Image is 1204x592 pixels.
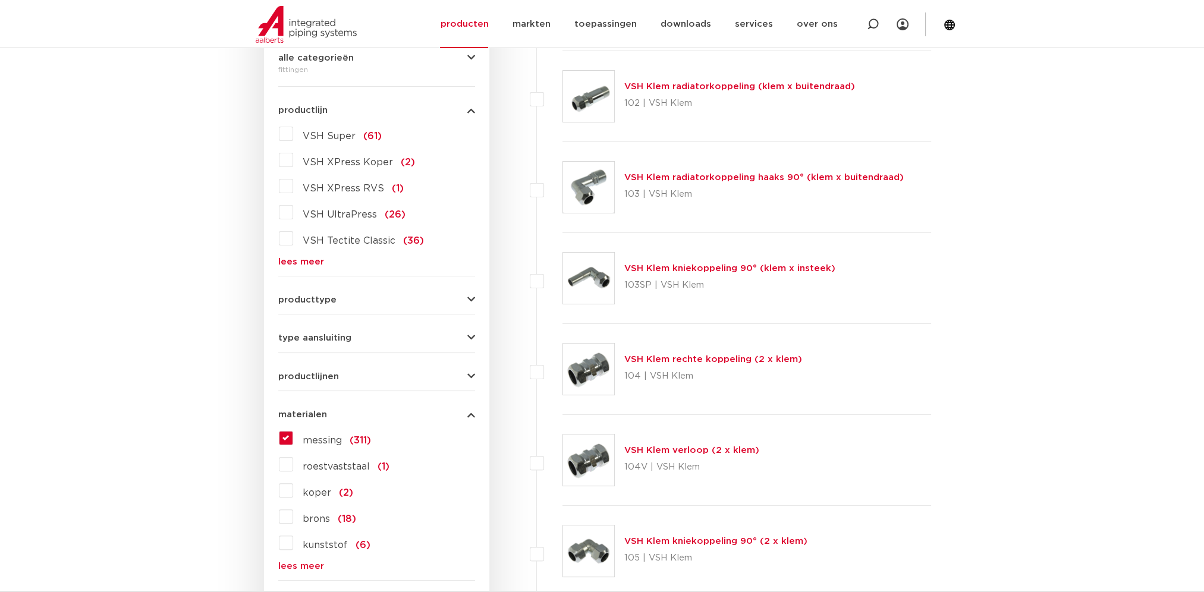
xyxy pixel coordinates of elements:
[392,184,404,193] span: (1)
[624,94,855,113] p: 102 | VSH Klem
[563,525,614,577] img: Thumbnail for VSH Klem kniekoppeling 90° (2 x klem)
[278,333,351,342] span: type aansluiting
[378,462,389,471] span: (1)
[624,458,759,477] p: 104V | VSH Klem
[624,173,904,182] a: VSH Klem radiatorkoppeling haaks 90° (klem x buitendraad)
[278,410,475,419] button: materialen
[303,236,395,245] span: VSH Tectite Classic
[338,514,356,524] span: (18)
[624,549,807,568] p: 105 | VSH Klem
[303,131,356,141] span: VSH Super
[303,436,342,445] span: messing
[303,488,331,497] span: koper
[339,488,353,497] span: (2)
[278,53,475,62] button: alle categorieën
[303,184,384,193] span: VSH XPress RVS
[303,462,370,471] span: roestvaststaal
[278,372,475,381] button: productlijnen
[278,410,327,419] span: materialen
[401,158,415,167] span: (2)
[363,131,382,141] span: (61)
[278,333,475,342] button: type aansluiting
[303,514,330,524] span: brons
[278,106,475,115] button: productlijn
[278,295,337,304] span: producttype
[303,540,348,550] span: kunststof
[278,53,354,62] span: alle categorieën
[624,367,802,386] p: 104 | VSH Klem
[624,446,759,455] a: VSH Klem verloop (2 x klem)
[278,62,475,77] div: fittingen
[563,71,614,122] img: Thumbnail for VSH Klem radiatorkoppeling (klem x buitendraad)
[356,540,370,550] span: (6)
[563,253,614,304] img: Thumbnail for VSH Klem kniekoppeling 90° (klem x insteek)
[278,295,475,304] button: producttype
[278,562,475,571] a: lees meer
[278,106,328,115] span: productlijn
[350,436,371,445] span: (311)
[624,276,835,295] p: 103SP | VSH Klem
[403,236,424,245] span: (36)
[563,162,614,213] img: Thumbnail for VSH Klem radiatorkoppeling haaks 90° (klem x buitendraad)
[624,185,904,204] p: 103 | VSH Klem
[624,537,807,546] a: VSH Klem kniekoppeling 90° (2 x klem)
[563,434,614,486] img: Thumbnail for VSH Klem verloop (2 x klem)
[563,344,614,395] img: Thumbnail for VSH Klem rechte koppeling (2 x klem)
[624,264,835,273] a: VSH Klem kniekoppeling 90° (klem x insteek)
[385,210,405,219] span: (26)
[624,355,802,364] a: VSH Klem rechte koppeling (2 x klem)
[278,372,339,381] span: productlijnen
[278,257,475,266] a: lees meer
[303,210,377,219] span: VSH UltraPress
[624,82,855,91] a: VSH Klem radiatorkoppeling (klem x buitendraad)
[303,158,393,167] span: VSH XPress Koper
